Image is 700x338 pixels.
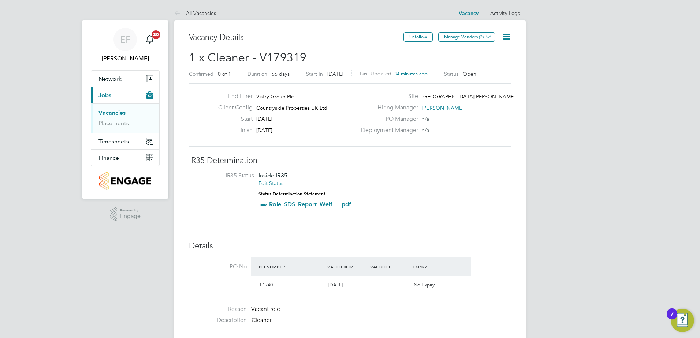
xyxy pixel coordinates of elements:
div: PO Number [257,260,325,273]
span: [PERSON_NAME] [422,105,464,111]
a: Powered byEngage [110,207,141,221]
span: 1 x Cleaner - V179319 [189,50,306,65]
span: [DATE] [256,127,272,134]
a: 20 [142,28,157,51]
span: Jobs [98,92,111,99]
label: Finish [212,127,253,134]
label: Hiring Manager [357,104,418,112]
label: PO No [189,263,247,271]
span: Network [98,75,122,82]
div: Expiry [411,260,454,273]
label: Status [444,71,458,77]
span: L1740 [260,282,273,288]
a: Vacancy [459,10,479,16]
label: Site [357,93,418,100]
div: Valid From [325,260,368,273]
span: [GEOGRAPHIC_DATA][PERSON_NAME][GEOGRAPHIC_DATA] - Infras… [422,93,590,100]
a: Go to home page [91,172,160,190]
label: Reason [189,305,247,313]
span: 34 minutes ago [394,71,428,77]
span: n/a [422,127,429,134]
span: 0 of 1 [218,71,231,77]
span: [DATE] [328,282,343,288]
label: Client Config [212,104,253,112]
h3: IR35 Determination [189,155,511,166]
button: Jobs [91,87,159,103]
img: countryside-properties-logo-retina.png [99,172,151,190]
label: Description [189,316,247,324]
a: Placements [98,120,129,127]
span: Engage [120,213,141,219]
label: Start [212,115,253,123]
a: Edit Status [258,180,283,187]
span: Powered by [120,207,141,214]
span: Vistry Group Plc [256,93,294,100]
a: All Vacancies [174,10,216,16]
button: Finance [91,150,159,166]
span: Countryside Properties UK Ltd [256,105,327,111]
span: Open [463,71,476,77]
span: - [371,282,373,288]
label: End Hirer [212,93,253,100]
label: IR35 Status [196,172,254,180]
a: Role_SDS_Report_Welf... .pdf [269,201,351,208]
h3: Details [189,241,511,251]
span: Emma Forsyth [91,54,160,63]
span: n/a [422,116,429,122]
h3: Vacancy Details [189,32,403,43]
a: Vacancies [98,109,126,116]
label: Confirmed [189,71,213,77]
div: Valid To [368,260,411,273]
label: Deployment Manager [357,127,418,134]
p: Cleaner [252,316,511,324]
strong: Status Determination Statement [258,191,325,196]
a: Activity Logs [490,10,520,16]
span: Vacant role [251,305,280,313]
button: Manage Vendors (2) [438,32,495,42]
div: Jobs [91,103,159,133]
button: Unfollow [403,32,433,42]
a: EF[PERSON_NAME] [91,28,160,63]
span: 66 days [272,71,290,77]
span: 20 [152,30,160,39]
span: [DATE] [327,71,343,77]
span: No Expiry [414,282,435,288]
button: Open Resource Center, 7 new notifications [671,309,694,332]
nav: Main navigation [82,20,168,199]
span: [DATE] [256,116,272,122]
span: Inside IR35 [258,172,287,179]
span: EF [120,35,131,44]
label: Start In [306,71,323,77]
label: Duration [247,71,267,77]
div: 7 [670,314,674,323]
button: Network [91,71,159,87]
span: Finance [98,154,119,161]
button: Timesheets [91,133,159,149]
label: Last Updated [360,70,391,77]
span: Timesheets [98,138,129,145]
label: PO Manager [357,115,418,123]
